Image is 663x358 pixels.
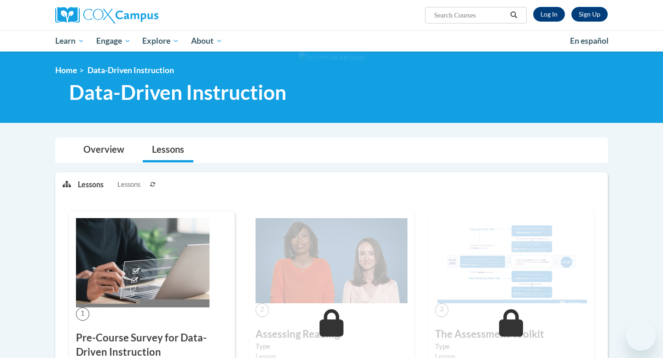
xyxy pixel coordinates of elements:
[49,30,90,52] a: Learn
[256,303,269,317] span: 2
[626,321,656,351] iframe: Button to launch messaging window
[299,52,364,62] img: Section background
[69,80,286,104] span: Data-Driven Instruction
[433,10,507,21] input: Search Courses
[191,35,222,46] span: About
[435,327,587,341] h3: The Assessment Toolkit
[55,7,230,23] a: Cox Campus
[507,10,521,21] button: Search
[571,7,608,22] a: Register
[87,65,174,75] span: Data-Driven Instruction
[76,307,89,321] span: 1
[185,30,228,52] a: About
[41,30,622,52] div: Main menu
[256,341,407,352] label: Type
[74,138,134,162] a: Overview
[435,303,448,317] span: 3
[564,31,615,51] a: En español
[117,179,140,190] span: Lessons
[142,35,179,46] span: Explore
[78,179,104,190] p: Lessons
[96,35,131,46] span: Engage
[55,7,158,23] img: Cox Campus
[90,30,137,52] a: Engage
[435,341,587,352] label: Type
[143,138,193,162] a: Lessons
[76,218,209,307] img: Course Image
[533,7,565,22] a: Log In
[55,65,77,75] a: Home
[256,327,407,341] h3: Assessing Reading
[435,218,587,304] img: Course Image
[256,218,407,304] img: Course Image
[570,36,609,46] span: En español
[55,35,84,46] span: Learn
[136,30,185,52] a: Explore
